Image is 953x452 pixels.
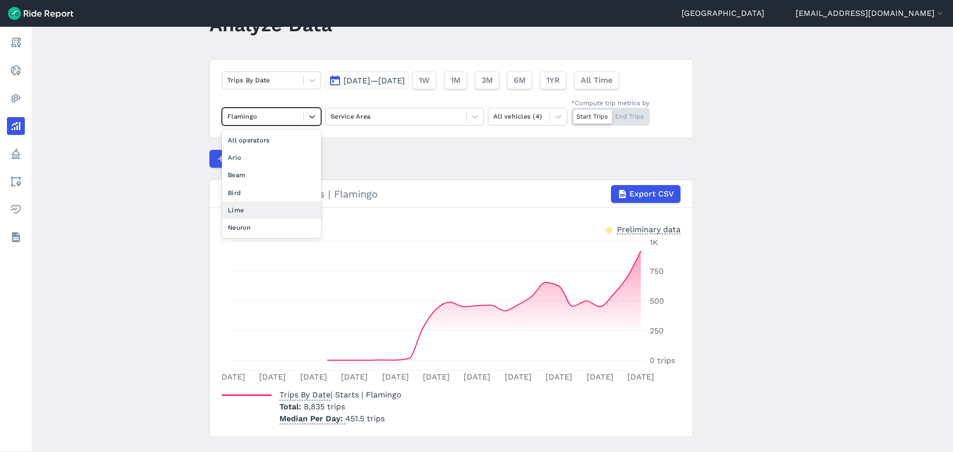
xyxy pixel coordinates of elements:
img: Ride Report [8,7,73,20]
button: Export CSV [611,185,681,203]
button: Compare Metrics [209,150,301,168]
tspan: [DATE] [627,372,654,382]
span: All Time [581,74,613,86]
tspan: [DATE] [545,372,572,382]
a: Health [7,200,25,218]
div: Ario [222,149,321,166]
button: [DATE]—[DATE] [325,71,408,89]
tspan: [DATE] [382,372,409,382]
tspan: [DATE] [341,372,368,382]
tspan: 0 trips [650,356,675,365]
span: 3M [481,74,493,86]
span: 1W [419,74,430,86]
tspan: [DATE] [259,372,286,382]
span: 6M [514,74,526,86]
tspan: [DATE] [505,372,532,382]
div: Preliminary data [617,224,681,234]
button: All Time [574,71,619,89]
a: Heatmaps [7,89,25,107]
tspan: 1K [650,238,658,247]
span: 8,835 trips [304,402,345,411]
p: 451.5 trips [279,413,402,425]
div: Bird [222,184,321,201]
span: Total [279,402,304,411]
a: Report [7,34,25,52]
button: 1M [444,71,467,89]
span: 1YR [546,74,560,86]
a: [GEOGRAPHIC_DATA] [681,7,764,19]
a: Analyze [7,117,25,135]
a: Realtime [7,62,25,79]
tspan: 250 [650,326,664,335]
tspan: [DATE] [587,372,613,382]
div: *Compute trip metrics by [571,98,650,108]
a: Datasets [7,228,25,246]
button: [EMAIL_ADDRESS][DOMAIN_NAME] [796,7,945,19]
button: 1YR [540,71,566,89]
tspan: [DATE] [218,372,245,382]
button: 6M [507,71,532,89]
span: 1M [451,74,461,86]
a: Policy [7,145,25,163]
tspan: [DATE] [300,372,327,382]
tspan: [DATE] [464,372,490,382]
div: Neuron [222,219,321,236]
tspan: 750 [650,266,664,276]
tspan: 500 [650,296,664,306]
div: Lime [222,201,321,219]
div: Beam [222,166,321,184]
div: All operators [222,131,321,149]
span: [DATE]—[DATE] [343,76,405,85]
span: Export CSV [629,188,674,200]
span: | Starts | Flamingo [279,390,402,399]
div: Trips By Date | Starts | Flamingo [222,185,681,203]
a: Areas [7,173,25,191]
span: Trips By Date [279,387,331,400]
tspan: [DATE] [423,372,450,382]
button: 1W [412,71,436,89]
span: Median Per Day [279,411,345,424]
button: 3M [475,71,499,89]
